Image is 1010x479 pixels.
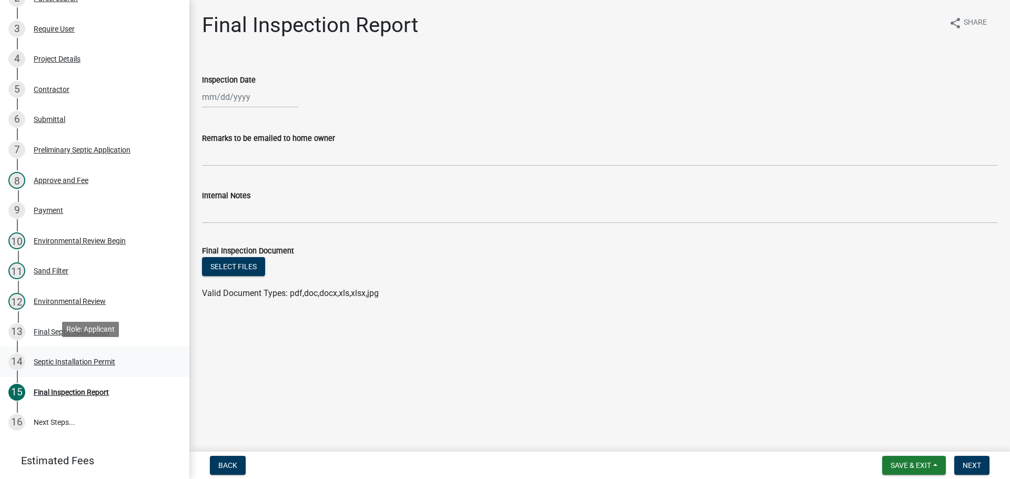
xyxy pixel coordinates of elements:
div: Septic Installation Permit [34,358,115,365]
div: Sand Filter [34,267,68,274]
label: Inspection Date [202,77,256,84]
div: Project Details [34,55,80,63]
button: Back [210,456,246,475]
div: Submittal [34,116,65,123]
div: 15 [8,384,25,401]
div: Contractor [34,86,69,93]
label: Final Inspection Document [202,248,294,255]
div: 14 [8,353,25,370]
div: Role: Applicant [62,322,119,337]
div: 8 [8,172,25,189]
div: 4 [8,50,25,67]
div: Require User [34,25,75,33]
div: Preliminary Septic Application [34,146,130,154]
span: Save & Exit [891,461,931,470]
div: 16 [8,414,25,431]
div: 11 [8,262,25,279]
div: Environmental Review [34,298,106,305]
span: Next [963,461,981,470]
label: Internal Notes [202,192,250,200]
span: Back [218,461,237,470]
button: Save & Exit [882,456,946,475]
div: Environmental Review Begin [34,237,126,244]
a: Estimated Fees [8,450,173,471]
div: 10 [8,232,25,249]
div: 9 [8,202,25,219]
i: share [949,17,962,29]
label: Remarks to be emailed to home owner [202,135,335,142]
input: mm/dd/yyyy [202,86,298,108]
div: Payment [34,207,63,214]
div: 12 [8,293,25,310]
div: 6 [8,111,25,128]
button: shareShare [941,13,995,33]
div: 3 [8,21,25,37]
span: Share [964,17,987,29]
h1: Final Inspection Report [202,13,418,38]
div: 13 [8,323,25,340]
div: Final Inspection Report [34,389,109,396]
span: Valid Document Types: pdf,doc,docx,xls,xlsx,jpg [202,288,379,298]
div: Approve and Fee [34,177,88,184]
button: Next [954,456,989,475]
div: Final Septic Application [34,328,109,335]
div: 5 [8,81,25,98]
div: 7 [8,141,25,158]
button: Select files [202,257,265,276]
